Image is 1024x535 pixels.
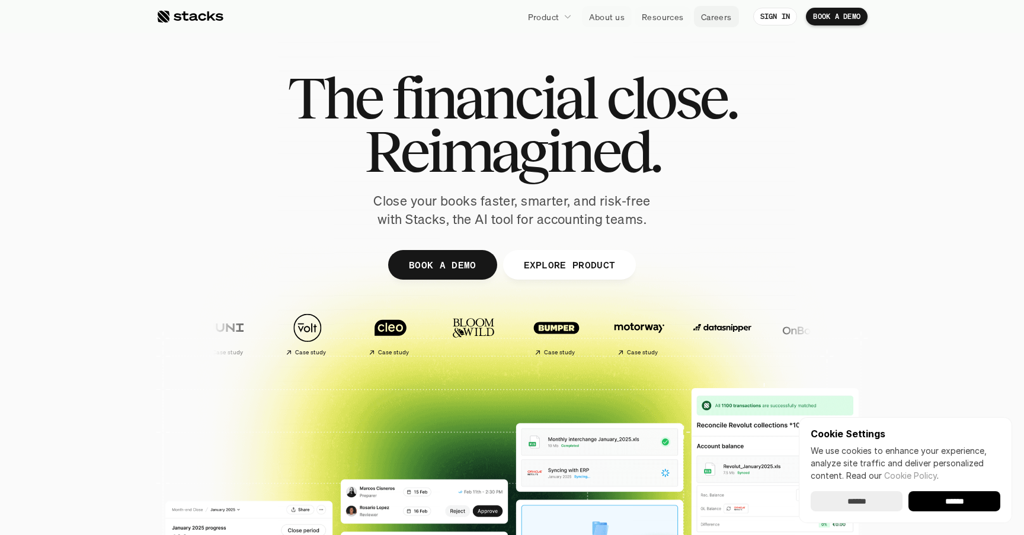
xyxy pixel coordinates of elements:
span: The [287,71,382,124]
p: EXPLORE PRODUCT [523,256,615,273]
a: About us [582,6,632,27]
h2: Case study [287,349,318,356]
a: Case study [344,307,421,361]
p: BOOK A DEMO [409,256,476,273]
p: SIGN IN [760,12,791,21]
p: Resources [642,11,684,23]
span: Reimagined. [364,124,660,178]
a: Case study [593,307,670,361]
a: Resources [635,6,691,27]
p: We use cookies to enhance your experience, analyze site traffic and deliver personalized content. [811,444,1000,482]
h2: Case study [619,349,650,356]
a: Privacy Policy [140,274,192,283]
a: Case study [510,307,587,361]
p: Close your books faster, smarter, and risk-free with Stacks, the AI tool for accounting teams. [364,192,660,229]
p: Careers [701,11,732,23]
span: financial [392,71,596,124]
p: About us [589,11,625,23]
a: SIGN IN [753,8,798,25]
h2: Case study [204,349,235,356]
a: BOOK A DEMO [806,8,868,25]
p: BOOK A DEMO [813,12,860,21]
p: Cookie Settings [811,429,1000,438]
span: Read our . [846,470,939,480]
a: Case study [178,307,255,361]
h2: Case study [536,349,567,356]
h2: Case study [370,349,401,356]
a: Careers [694,6,739,27]
span: close. [606,71,737,124]
a: Case study [261,307,338,361]
p: Product [528,11,559,23]
a: EXPLORE PRODUCT [503,250,636,280]
a: Cookie Policy [884,470,937,480]
a: BOOK A DEMO [388,250,497,280]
